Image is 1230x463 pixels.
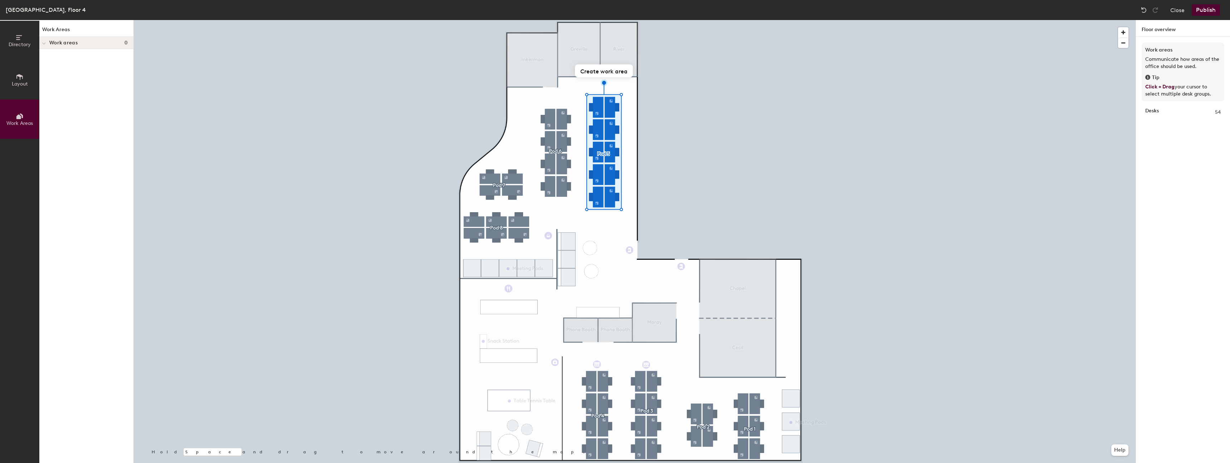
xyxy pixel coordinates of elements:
span: Work Areas [6,120,33,126]
p: your cursor to select multiple desk groups. [1145,83,1221,98]
img: Redo [1152,6,1159,14]
h1: Floor overview [1136,20,1230,37]
div: [GEOGRAPHIC_DATA], Floor 4 [6,5,86,14]
strong: Desks [1145,108,1159,116]
h3: Work areas [1145,46,1221,54]
span: 54 [1215,108,1221,116]
span: Directory [9,42,31,48]
div: Tip [1145,74,1221,82]
button: Close [1170,4,1185,16]
button: Help [1111,444,1128,456]
span: 0 [124,40,128,46]
span: Layout [12,81,28,87]
h1: Work Areas [39,26,133,37]
p: Communicate how areas of the office should be used. [1145,56,1221,70]
button: Create work area [575,64,633,77]
span: Click + Drag [1145,84,1175,90]
button: Publish [1192,4,1220,16]
span: Work areas [49,40,78,46]
img: Undo [1140,6,1147,14]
